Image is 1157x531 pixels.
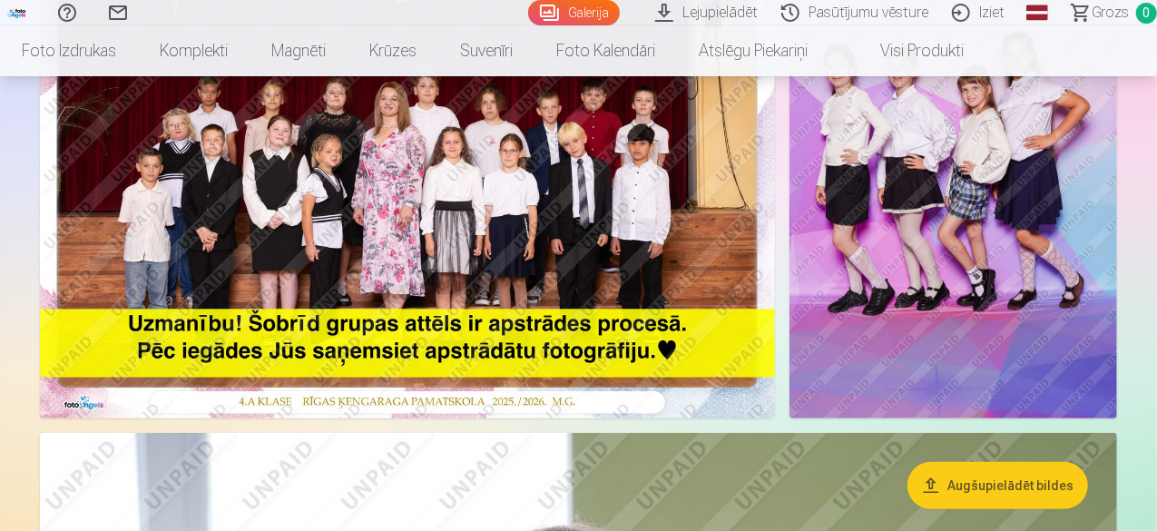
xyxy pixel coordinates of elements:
a: Komplekti [138,25,250,76]
a: Foto kalendāri [534,25,677,76]
img: /fa1 [7,7,27,18]
button: Augšupielādēt bildes [907,462,1088,509]
a: Visi produkti [829,25,985,76]
a: Krūzes [348,25,438,76]
span: Grozs [1092,2,1129,24]
a: Magnēti [250,25,348,76]
span: 0 [1136,3,1157,24]
a: Suvenīri [438,25,534,76]
a: Atslēgu piekariņi [677,25,829,76]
